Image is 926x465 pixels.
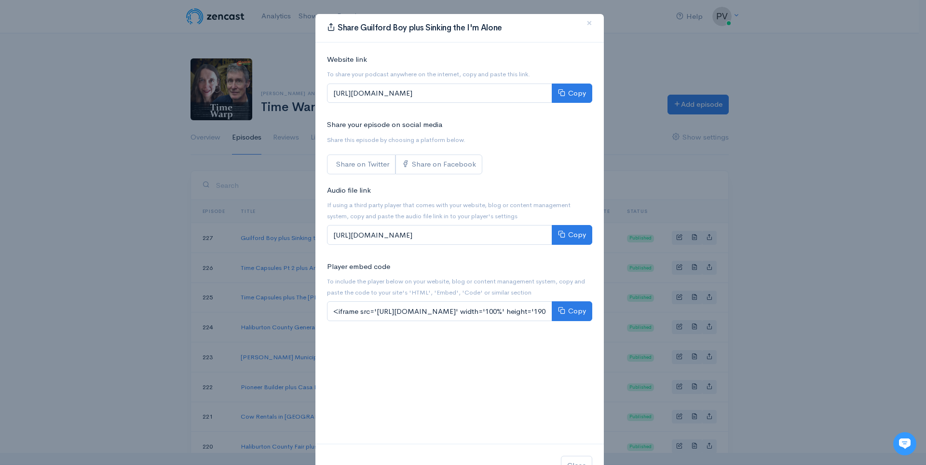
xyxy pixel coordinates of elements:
button: Copy [552,225,592,245]
span: New conversation [62,134,116,141]
input: Search articles [28,182,172,201]
p: Find an answer quickly [13,166,180,177]
a: Share on Facebook [395,155,482,174]
small: To share your podcast anywhere on the internet, copy and paste this link. [327,70,530,78]
label: Audio file link [327,185,371,196]
small: To include the player below on your website, blog or content management system, copy and paste th... [327,277,585,296]
input: [URL][DOMAIN_NAME] [327,225,552,245]
small: Share this episode by choosing a platform below. [327,136,465,144]
button: New conversation [15,128,178,147]
label: Website link [327,54,367,65]
span: Share Guilford Boy plus Sinking the I'm Alone [338,23,502,33]
small: If using a third party player that comes with your website, blog or content management system, co... [327,201,571,220]
iframe: gist-messenger-bubble-iframe [893,432,916,455]
input: <iframe src='[URL][DOMAIN_NAME]' width='100%' height='190' frameborder='0' scrolling='no' seamles... [327,301,552,321]
button: Copy [552,301,592,321]
label: Share your episode on social media [327,119,442,130]
button: Copy [552,84,592,103]
input: [URL][DOMAIN_NAME] [327,84,552,103]
span: × [586,16,592,30]
a: Share on Twitter [327,155,395,174]
div: Social sharing links [327,155,482,174]
h2: Just let us know if you need anything and we'll be happy to help! 🙂 [14,64,178,111]
button: Close [575,10,604,37]
label: Player embed code [327,261,390,272]
h1: Hi 👋 [14,47,178,62]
